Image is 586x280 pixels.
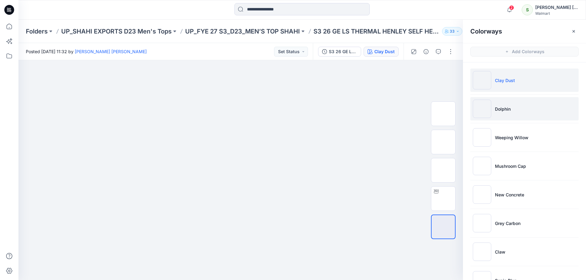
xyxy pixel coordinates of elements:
p: 33 [450,28,455,35]
img: Clay Dust [473,71,491,89]
p: S3 26 GE LS THERMAL HENLEY SELF HEM-(REG)_(2Miss Waffle)-Opt-1 [313,27,440,36]
a: UP_FYE 27 S3_D23_MEN’S TOP SHAHI [185,27,300,36]
img: Dolphin [473,100,491,118]
a: UP_SHAHI EXPORTS D23 Men's Tops [61,27,172,36]
h2: Colorways [470,28,502,35]
img: Claw [473,243,491,261]
div: [PERSON_NAME] ​[PERSON_NAME] [535,4,578,11]
img: Weeping Willow [473,128,491,147]
span: 2 [509,5,514,10]
p: Clay Dust [495,77,515,84]
button: Clay Dust [364,47,399,57]
img: Mushroom Cap [473,157,491,175]
button: Details [421,47,431,57]
a: [PERSON_NAME] ​[PERSON_NAME] [75,49,147,54]
button: 33 [442,27,462,36]
img: New Concrete [473,185,491,204]
p: Claw [495,249,505,255]
a: Folders [26,27,48,36]
span: Posted [DATE] 11:32 by [26,48,147,55]
div: Walmart [535,11,578,16]
div: S3 26 GE LS THERMAL HENLEY SELF HEM-(REG)_(2Miss Waffle)-Opt-1 [329,48,357,55]
p: Weeping Willow [495,134,528,141]
p: Dolphin [495,106,511,112]
button: S3 26 GE LS THERMAL HENLEY SELF HEM-(REG)_(2Miss Waffle)-Opt-1 [318,47,361,57]
p: New Concrete [495,191,524,198]
p: Mushroom Cap [495,163,526,169]
p: Grey Carbon [495,220,520,227]
div: Clay Dust [374,48,395,55]
img: Grey Carbon [473,214,491,232]
div: S​ [522,4,533,15]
